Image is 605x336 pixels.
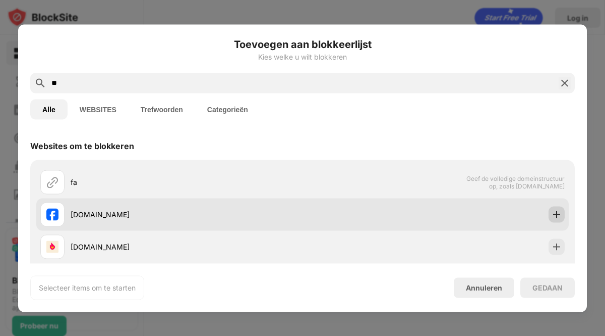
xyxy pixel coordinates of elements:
div: fa [71,177,302,187]
img: url.svg [46,176,58,188]
span: Geef de volledige domeinstructuur op, zoals [DOMAIN_NAME] [461,174,565,189]
img: search.svg [34,77,46,89]
img: favicons [46,208,58,220]
div: Annuleren [466,283,502,292]
h6: Toevoegen aan blokkeerlijst [30,36,575,52]
img: search-close [559,77,571,89]
div: GEDAAN [532,283,563,292]
button: Trefwoorden [129,99,195,119]
div: Kies welke u wilt blokkeren [30,53,575,61]
img: favicons [46,241,58,253]
button: Alle [30,99,68,119]
div: Websites om te blokkeren [30,140,134,151]
button: Categorieën [195,99,260,119]
div: [DOMAIN_NAME] [71,242,302,252]
div: Selecteer items om te starten [39,282,136,293]
div: [DOMAIN_NAME] [71,209,302,220]
button: WEBSITES [68,99,129,119]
